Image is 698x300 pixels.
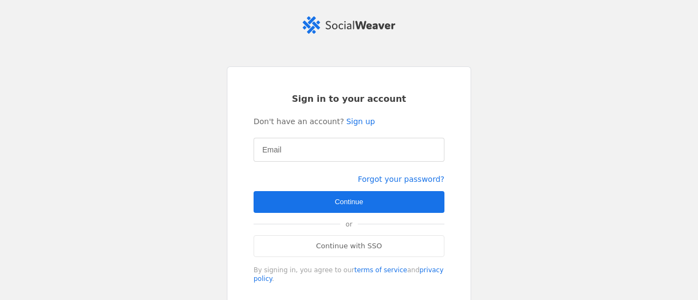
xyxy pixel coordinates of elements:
[335,197,363,207] span: Continue
[254,266,444,283] div: By signing in, you agree to our and .
[292,93,406,105] span: Sign in to your account
[254,116,344,127] span: Don't have an account?
[262,143,436,156] input: Email
[358,175,444,183] a: Forgot your password?
[254,191,444,213] button: Continue
[262,143,281,156] mat-label: Email
[346,116,375,127] a: Sign up
[340,213,358,235] span: or
[254,266,443,283] a: privacy policy
[254,235,444,257] a: Continue with SSO
[354,266,407,274] a: terms of service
